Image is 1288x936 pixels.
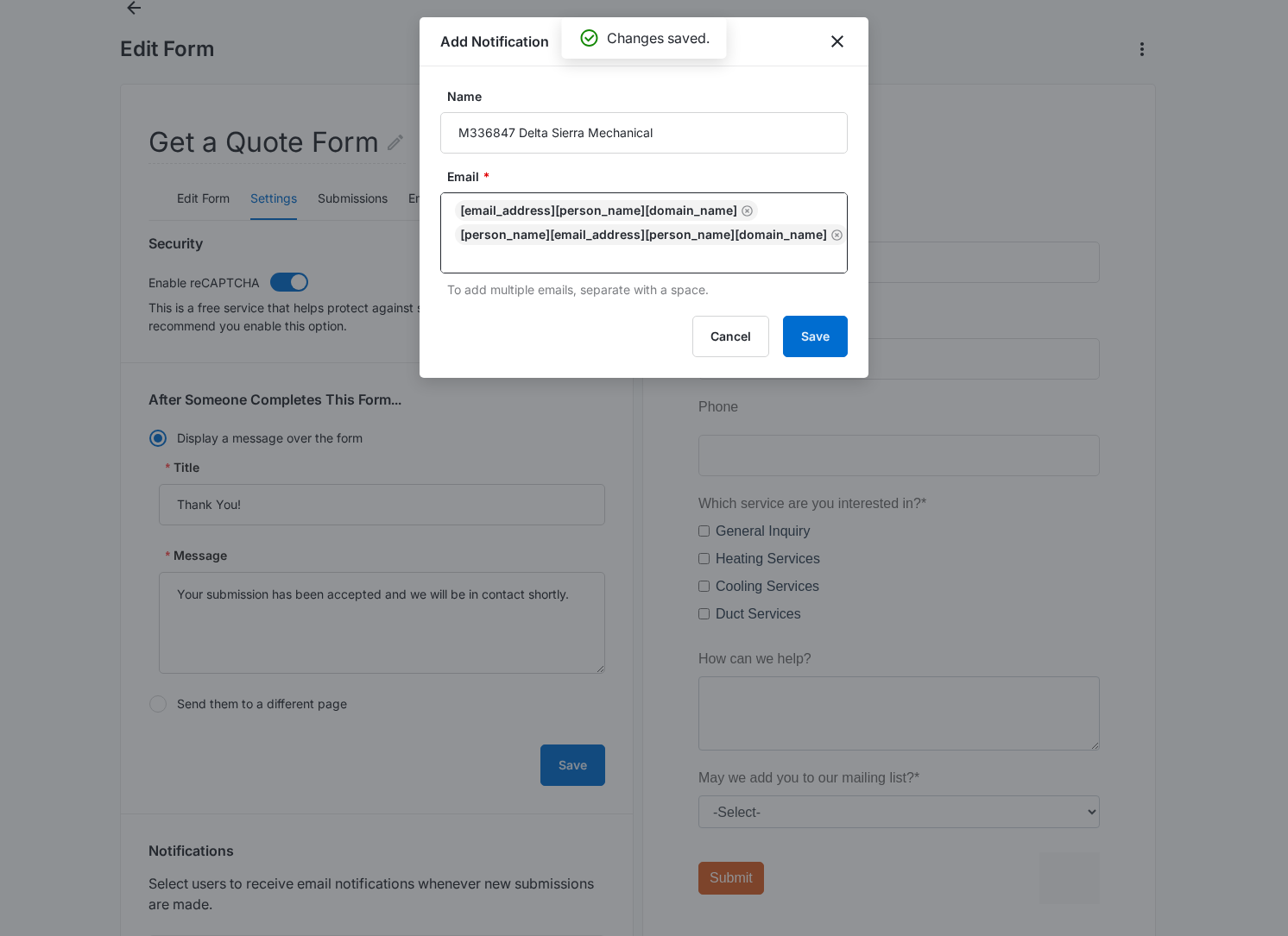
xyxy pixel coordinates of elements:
button: Remove [830,229,843,241]
iframe: reCAPTCHA [341,649,562,700]
label: Duct Services [17,400,103,421]
span: Submit [11,667,54,682]
h1: Add Notification [440,31,549,52]
button: Cancel [692,316,769,357]
button: Remove [741,204,753,217]
button: close [827,31,848,52]
button: Save [783,316,848,357]
div: [EMAIL_ADDRESS][PERSON_NAME][DOMAIN_NAME] [455,200,758,221]
label: Email [447,167,855,185]
p: Changes saved. [607,28,710,48]
div: [PERSON_NAME][EMAIL_ADDRESS][PERSON_NAME][DOMAIN_NAME] [455,224,848,245]
label: Name [447,87,855,105]
label: General Inquiry [17,317,111,338]
label: Heating Services [17,345,122,366]
label: Cooling Services [17,373,121,393]
p: To add multiple emails, separate with a space. [447,280,848,298]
